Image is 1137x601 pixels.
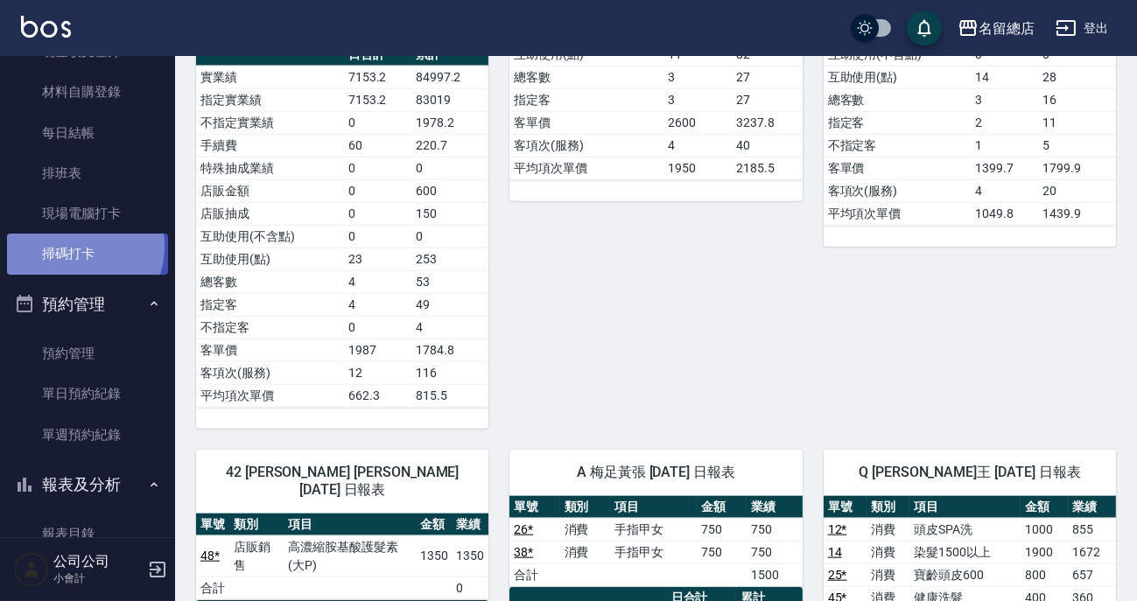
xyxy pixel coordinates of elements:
[344,225,411,248] td: 0
[697,496,747,519] th: 金額
[1038,134,1116,157] td: 5
[411,270,489,293] td: 53
[7,514,168,554] a: 報表目錄
[824,111,972,134] td: 指定客
[344,270,411,293] td: 4
[344,248,411,270] td: 23
[971,179,1038,202] td: 4
[909,518,1021,541] td: 頭皮SPA洗
[663,66,732,88] td: 3
[196,316,344,339] td: 不指定客
[21,16,71,38] img: Logo
[697,518,747,541] td: 750
[7,333,168,374] a: 預約管理
[7,234,168,274] a: 掃碼打卡
[344,384,411,407] td: 662.3
[196,514,229,536] th: 單號
[1038,157,1116,179] td: 1799.9
[453,514,489,536] th: 業績
[411,66,489,88] td: 84997.2
[1038,111,1116,134] td: 11
[344,202,411,225] td: 0
[7,415,168,455] a: 單週預約紀錄
[196,44,488,408] table: a dense table
[530,464,781,481] span: A 梅足黃張 [DATE] 日報表
[411,339,489,361] td: 1784.8
[1021,541,1068,563] td: 1900
[867,541,909,563] td: 消費
[509,66,663,88] td: 總客數
[971,88,1038,111] td: 3
[1049,12,1116,45] button: 登出
[1038,202,1116,225] td: 1439.9
[284,535,416,577] td: 高濃縮胺基酸護髮素(大P)
[909,563,1021,586] td: 寶齡頭皮600
[411,384,489,407] td: 815.5
[747,563,802,586] td: 1500
[344,66,411,88] td: 7153.2
[909,496,1021,519] th: 項目
[732,66,802,88] td: 27
[217,464,467,499] span: 42 [PERSON_NAME] [PERSON_NAME] [DATE] 日報表
[411,179,489,202] td: 600
[196,157,344,179] td: 特殊抽成業績
[411,225,489,248] td: 0
[867,496,909,519] th: 類別
[7,374,168,414] a: 單日預約紀錄
[1021,563,1068,586] td: 800
[411,202,489,225] td: 150
[411,157,489,179] td: 0
[971,66,1038,88] td: 14
[53,553,143,570] h5: 公司公司
[747,496,802,519] th: 業績
[411,293,489,316] td: 49
[1069,541,1116,563] td: 1672
[732,111,802,134] td: 3237.8
[907,10,942,45] button: save
[196,339,344,361] td: 客單價
[229,514,284,536] th: 類別
[411,134,489,157] td: 220.7
[7,153,168,193] a: 排班表
[845,464,1095,481] span: Q [PERSON_NAME]王 [DATE] 日報表
[663,111,732,134] td: 2600
[196,225,344,248] td: 互助使用(不含點)
[7,113,168,153] a: 每日結帳
[344,157,411,179] td: 0
[196,66,344,88] td: 實業績
[196,577,229,599] td: 合計
[1069,496,1116,519] th: 業績
[697,541,747,563] td: 750
[14,552,49,587] img: Person
[196,361,344,384] td: 客項次(服務)
[344,111,411,134] td: 0
[1038,66,1116,88] td: 28
[1021,496,1068,519] th: 金額
[1021,518,1068,541] td: 1000
[453,577,489,599] td: 0
[560,496,610,519] th: 類別
[971,202,1038,225] td: 1049.8
[196,514,488,600] table: a dense table
[971,111,1038,134] td: 2
[196,384,344,407] td: 平均項次單價
[824,496,867,519] th: 單號
[344,293,411,316] td: 4
[732,134,802,157] td: 40
[411,88,489,111] td: 83019
[509,157,663,179] td: 平均項次單價
[196,134,344,157] td: 手續費
[453,535,489,577] td: 1350
[7,462,168,507] button: 報表及分析
[971,157,1038,179] td: 1399.7
[971,134,1038,157] td: 1
[411,111,489,134] td: 1978.2
[344,316,411,339] td: 0
[824,202,972,225] td: 平均項次單價
[411,248,489,270] td: 253
[824,134,972,157] td: 不指定客
[663,134,732,157] td: 4
[509,88,663,111] td: 指定客
[979,17,1035,39] div: 名留總店
[663,88,732,111] td: 3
